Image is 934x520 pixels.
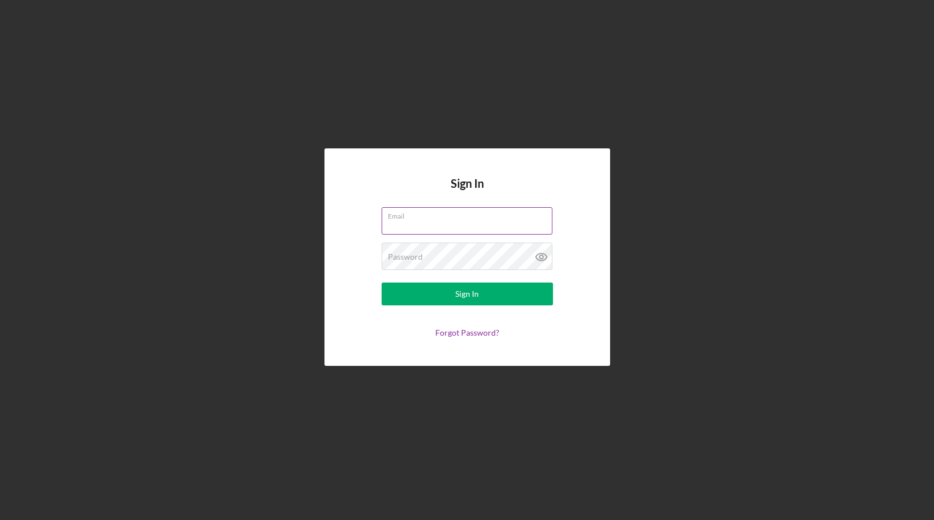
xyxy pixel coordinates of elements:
div: Sign In [455,283,479,305]
a: Forgot Password? [435,328,499,337]
label: Password [388,252,423,261]
h4: Sign In [451,177,484,207]
button: Sign In [382,283,553,305]
label: Email [388,208,552,220]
